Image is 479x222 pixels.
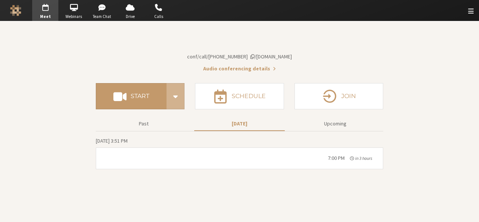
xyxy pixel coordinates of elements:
span: Meet [32,13,58,20]
button: Join [295,83,383,109]
button: Start [96,83,167,109]
h4: Start [131,93,149,99]
span: in 3 hours [355,155,372,161]
button: [DATE] [194,117,285,130]
span: Copy my meeting room link [187,53,292,60]
img: Iotum [10,5,21,16]
section: Account details [96,34,383,73]
span: [DATE] 3:51 PM [96,137,128,144]
span: Team Chat [89,13,115,20]
button: Copy my meeting room linkCopy my meeting room link [187,53,292,61]
div: Start conference options [167,83,184,109]
h4: Schedule [232,93,266,99]
button: Schedule [195,83,284,109]
button: Past [98,117,189,130]
span: Webinars [61,13,87,20]
span: Calls [146,13,172,20]
div: 7:00 PM [328,154,345,162]
button: Audio conferencing details [203,65,276,73]
section: Today's Meetings [96,137,383,169]
button: Upcoming [290,117,381,130]
span: Drive [117,13,143,20]
h4: Join [341,93,356,99]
